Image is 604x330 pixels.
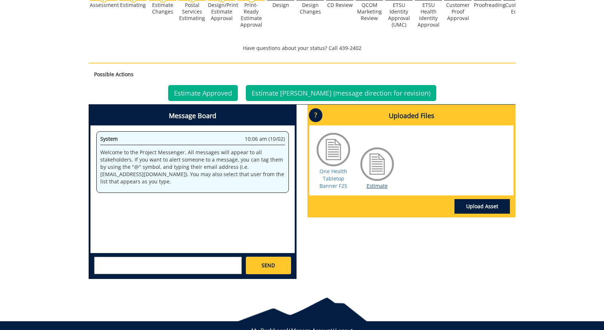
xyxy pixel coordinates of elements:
[245,135,285,143] span: 10:06 am (10/02)
[367,182,388,189] a: Estimate
[208,2,235,22] div: Design/Print Estimate Approval
[237,2,265,28] div: Print-Ready Estimate Approval
[178,2,206,22] div: Postal Services Estimating
[90,2,117,8] div: Assessment
[415,2,442,28] div: ETSU Health Identity Approval
[94,71,133,78] strong: Possible Actions
[267,2,294,8] div: Design
[503,2,531,15] div: Customer Edits
[297,2,324,15] div: Design Changes
[100,135,118,142] span: System
[262,262,275,269] span: SEND
[94,257,242,274] textarea: messageToSend
[90,106,295,125] h4: Message Board
[309,106,514,125] h4: Uploaded Files
[246,257,291,274] a: SEND
[100,149,285,185] p: Welcome to the Project Messenger. All messages will appear to all stakeholders. If you want to al...
[326,2,353,8] div: CD Review
[356,2,383,22] div: QCOM Marketing Review
[246,85,436,101] a: Estimate [PERSON_NAME] (message direction for revision)
[444,2,472,22] div: Customer Proof Approval
[168,85,238,101] a: Estimate Approved
[474,2,501,8] div: Proofreading
[454,199,510,214] a: Upload Asset
[320,168,347,189] a: One Health Tabletop Banner F25
[309,108,322,122] p: ?
[119,2,147,8] div: Estimating
[89,44,515,52] p: Have questions about your status? Call 439-2402
[385,2,413,28] div: ETSU Identity Approval (UMC)
[149,2,176,15] div: Estimate Changes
